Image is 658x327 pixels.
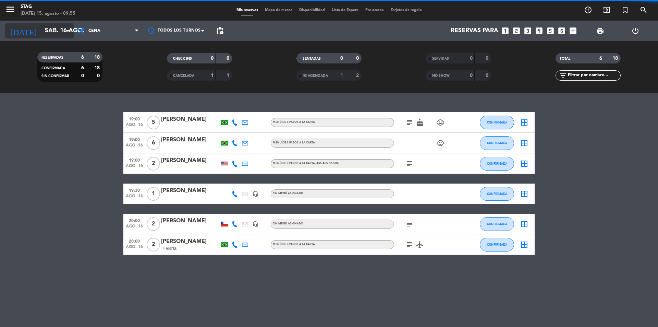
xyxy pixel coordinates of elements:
i: border_all [520,160,528,168]
i: looks_one [501,26,510,35]
button: CONFIRMADA [480,238,514,252]
span: 2 [147,217,160,231]
span: CONFIRMADA [487,120,507,124]
span: Menú de 3 pasos a la Carta [273,121,315,124]
div: [PERSON_NAME] [161,136,219,144]
i: power_settings_new [631,27,639,35]
strong: 18 [94,55,101,60]
strong: 1 [211,73,214,78]
span: Tarjetas de regalo [387,8,425,12]
span: ago. 16 [126,194,143,202]
span: 20:00 [126,216,143,224]
span: 6 [147,136,160,150]
button: CONFIRMADA [480,116,514,129]
span: Cena [88,28,100,33]
strong: 0 [340,56,343,61]
span: 19:30 [126,186,143,194]
strong: 6 [81,66,84,70]
i: search [639,6,648,14]
span: Menú de 2 pasos a la Carta [273,141,315,144]
span: ago. 16 [126,245,143,253]
strong: 0 [356,56,360,61]
strong: 2 [356,73,360,78]
strong: 0 [486,56,490,61]
i: subject [405,160,414,168]
div: [PERSON_NAME] [161,237,219,246]
span: RESERVADAS [41,56,63,59]
button: menu [5,4,15,17]
i: add_box [569,26,577,35]
span: 2 [147,238,160,252]
span: CHECK INS [173,57,192,60]
span: RE AGENDADA [303,74,328,78]
div: [PERSON_NAME] [161,186,219,195]
span: CONFIRMADA [487,162,507,165]
span: 2 [147,157,160,171]
span: CONFIRMADA [487,222,507,226]
span: Mapa de mesas [261,8,296,12]
span: 20:00 [126,237,143,245]
span: 19:00 [126,115,143,122]
i: looks_4 [535,26,544,35]
strong: 6 [599,56,602,61]
span: SENTADAS [303,57,321,60]
strong: 18 [612,56,619,61]
i: subject [405,241,414,249]
span: Menú de 3 pasos a la Carta [273,243,315,246]
i: border_all [520,118,528,127]
strong: 0 [470,73,473,78]
span: CONFIRMADA [487,141,507,145]
span: SIN CONFIRMAR [41,74,69,78]
div: [PERSON_NAME] [161,156,219,165]
span: 5 [147,116,160,129]
div: STAG [21,3,75,10]
span: TOTAL [560,57,570,60]
i: border_all [520,139,528,147]
i: looks_6 [557,26,566,35]
i: cake [416,118,424,127]
strong: 18 [94,66,101,70]
i: menu [5,4,15,14]
i: arrow_drop_down [64,27,72,35]
button: CONFIRMADA [480,217,514,231]
span: SERVIDAS [432,57,449,60]
span: ago. 16 [126,143,143,151]
button: CONFIRMADA [480,187,514,201]
i: add_circle_outline [584,6,592,14]
i: turned_in_not [621,6,629,14]
i: child_care [436,118,444,127]
i: exit_to_app [602,6,611,14]
span: CONFIRMADA [487,243,507,246]
i: looks_5 [546,26,555,35]
i: [DATE] [5,23,41,38]
span: print [596,27,604,35]
span: CANCELADA [173,74,194,78]
span: , ARS AR$ 82.000.- [315,162,339,165]
span: ago. 16 [126,224,143,232]
span: CONFIRMADA [41,67,65,70]
i: looks_3 [523,26,532,35]
span: Pre-acceso [362,8,387,12]
div: [PERSON_NAME] [161,115,219,124]
div: [DATE] 15. agosto - 09:55 [21,10,75,17]
strong: 0 [97,73,101,78]
strong: 0 [81,73,84,78]
i: headset_mic [252,191,258,197]
span: Menú de 3 pasos a la Carta [273,162,339,165]
span: pending_actions [216,27,224,35]
i: subject [405,118,414,127]
span: Mis reservas [233,8,261,12]
strong: 1 [340,73,343,78]
i: border_all [520,190,528,198]
span: CONFIRMADA [487,192,507,196]
strong: 0 [470,56,473,61]
input: Filtrar por nombre... [567,72,620,79]
i: border_all [520,241,528,249]
strong: 0 [486,73,490,78]
button: CONFIRMADA [480,136,514,150]
span: Disponibilidad [296,8,328,12]
div: [PERSON_NAME] [161,217,219,225]
span: Reservas para [451,27,498,34]
strong: 1 [227,73,231,78]
i: border_all [520,220,528,228]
